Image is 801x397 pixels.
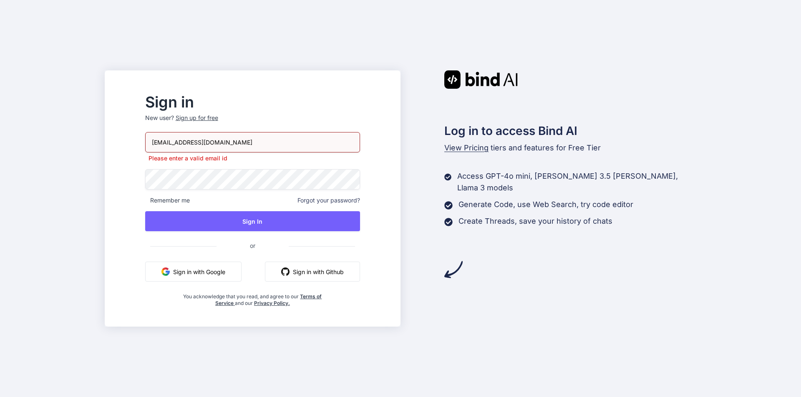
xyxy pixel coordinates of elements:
p: New user? [145,114,360,132]
p: Create Threads, save your history of chats [458,215,612,227]
p: Access GPT-4o mini, [PERSON_NAME] 3.5 [PERSON_NAME], Llama 3 models [457,170,696,194]
div: Sign up for free [176,114,218,122]
img: Bind AI logo [444,70,518,89]
span: Forgot your password? [297,196,360,205]
div: You acknowledge that you read, and agree to our and our [181,288,325,307]
img: google [161,267,170,276]
a: Terms of Service [215,293,322,306]
button: Sign in with Google [145,262,242,282]
p: Please enter a valid email id [145,154,360,162]
h2: Sign in [145,95,360,109]
p: tiers and features for Free Tier [444,142,696,154]
img: github [281,267,290,276]
input: Login or Email [145,132,360,152]
a: Privacy Policy. [254,300,290,306]
h2: Log in to access Bind AI [444,122,696,140]
img: arrow [444,260,463,279]
button: Sign in with Github [265,262,360,282]
span: Remember me [145,196,190,205]
span: View Pricing [444,143,489,152]
span: or [217,235,289,256]
button: Sign In [145,211,360,231]
p: Generate Code, use Web Search, try code editor [458,199,633,210]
